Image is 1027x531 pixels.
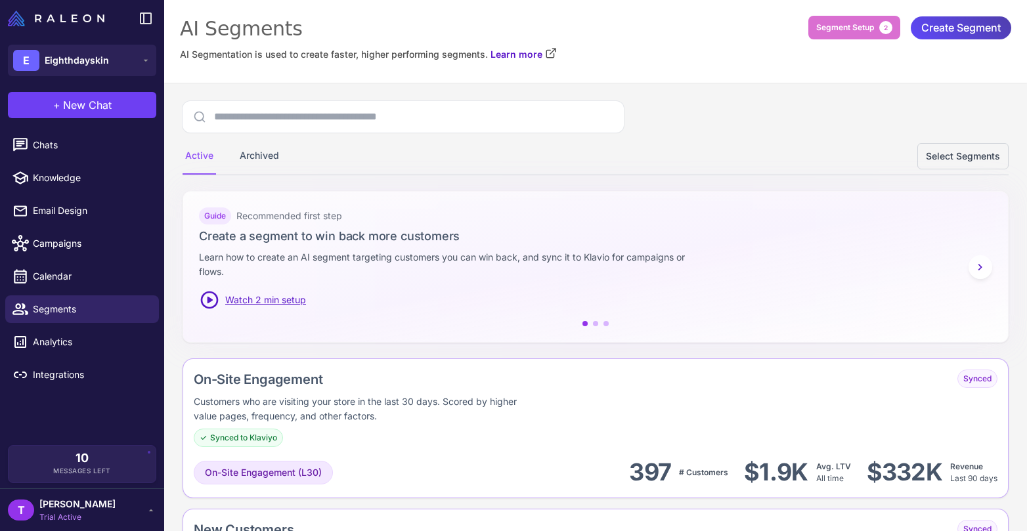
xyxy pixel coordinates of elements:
div: Synced to Klaviyo [194,429,283,447]
div: Synced [957,370,997,388]
button: Select Segments [917,143,1009,169]
span: Messages Left [53,466,111,476]
span: 2 [879,21,892,34]
a: Integrations [5,361,159,389]
span: Chats [33,138,148,152]
span: Knowledge [33,171,148,185]
span: New Chat [63,97,112,113]
span: [PERSON_NAME] [39,497,116,511]
div: Last 90 days [950,461,997,484]
img: Raleon Logo [8,11,104,26]
span: Segment Setup [816,22,874,33]
a: Learn more [491,47,557,62]
span: Revenue [950,461,983,471]
div: T [8,499,34,520]
span: Create Segment [921,16,1001,39]
span: Integrations [33,368,148,382]
span: + [53,97,60,113]
span: AI Segmentation is used to create faster, higher performing segments. [180,47,488,62]
span: Avg. LTV [816,461,851,471]
span: Calendar [33,269,148,284]
a: Raleon Logo [8,11,110,26]
div: 397 [629,457,671,487]
div: Customers who are visiting your store in the last 30 days. Scored by higher value pages, frequenc... [194,394,533,423]
span: Analytics [33,335,148,349]
a: Campaigns [5,230,159,257]
span: Eighthdayskin [45,53,109,68]
span: Segments [33,302,148,316]
span: Recommended first step [236,209,342,223]
a: Chats [5,131,159,159]
a: Analytics [5,328,159,356]
div: AI Segments [180,16,1011,42]
button: Segment Setup2 [808,16,900,39]
h3: Create a segment to win back more customers [199,227,992,245]
div: $1.9K [744,457,808,487]
div: $332K [867,457,942,487]
p: Learn how to create an AI segment targeting customers you can win back, and sync it to Klavio for... [199,250,703,279]
a: Segments [5,295,159,323]
span: Email Design [33,203,148,218]
span: Trial Active [39,511,116,523]
a: Calendar [5,263,159,290]
a: Knowledge [5,164,159,192]
span: # Customers [679,467,728,477]
div: On-Site Engagement [194,370,703,389]
span: Watch 2 min setup [225,293,306,307]
div: Guide [199,207,231,224]
span: 10 [76,452,89,464]
a: Email Design [5,197,159,224]
span: Campaigns [33,236,148,251]
span: On-Site Engagement (L30) [205,465,322,480]
div: Archived [237,138,282,175]
button: EEighthdayskin [8,45,156,76]
div: All time [816,461,851,484]
div: Active [183,138,216,175]
div: E [13,50,39,71]
button: +New Chat [8,92,156,118]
